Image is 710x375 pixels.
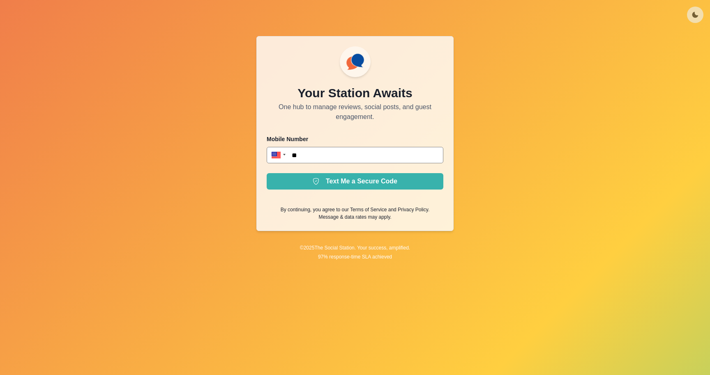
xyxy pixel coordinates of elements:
[267,147,288,163] div: United States: + 1
[343,50,367,74] img: ssLogoSVG.f144a2481ffb055bcdd00c89108cbcb7.svg
[350,207,387,213] a: Terms of Service
[318,213,391,221] p: Message & data rates may apply.
[267,135,443,144] p: Mobile Number
[267,102,443,122] p: One hub to manage reviews, social posts, and guest engagement.
[398,207,428,213] a: Privacy Policy
[687,7,703,23] button: Toggle Mode
[297,84,412,102] p: Your Station Awaits
[267,173,443,190] button: Text Me a Secure Code
[281,206,429,213] p: By continuing, you agree to our and .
